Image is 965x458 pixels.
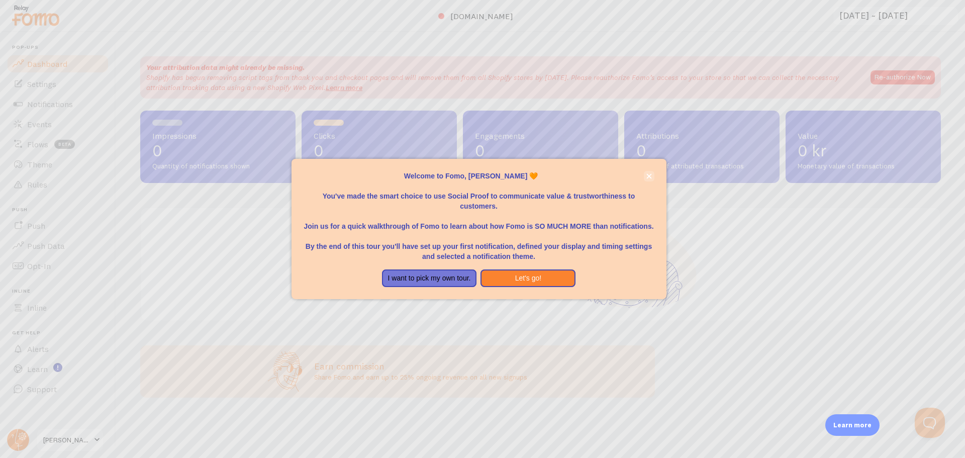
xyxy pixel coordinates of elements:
p: You've made the smart choice to use Social Proof to communicate value & trustworthiness to custom... [304,181,654,211]
button: close, [644,171,654,181]
button: Let's go! [480,269,575,288]
p: Learn more [833,420,872,430]
p: Welcome to Fomo, [PERSON_NAME] 🧡 [304,171,654,181]
button: I want to pick my own tour. [382,269,477,288]
div: Learn more [825,414,880,436]
p: By the end of this tour you'll have set up your first notification, defined your display and timi... [304,231,654,261]
div: Welcome to Fomo, eric fredung 🧡You&amp;#39;ve made the smart choice to use Social Proof to commun... [292,159,666,300]
p: Join us for a quick walkthrough of Fomo to learn about how Fomo is SO MUCH MORE than notifications. [304,211,654,231]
